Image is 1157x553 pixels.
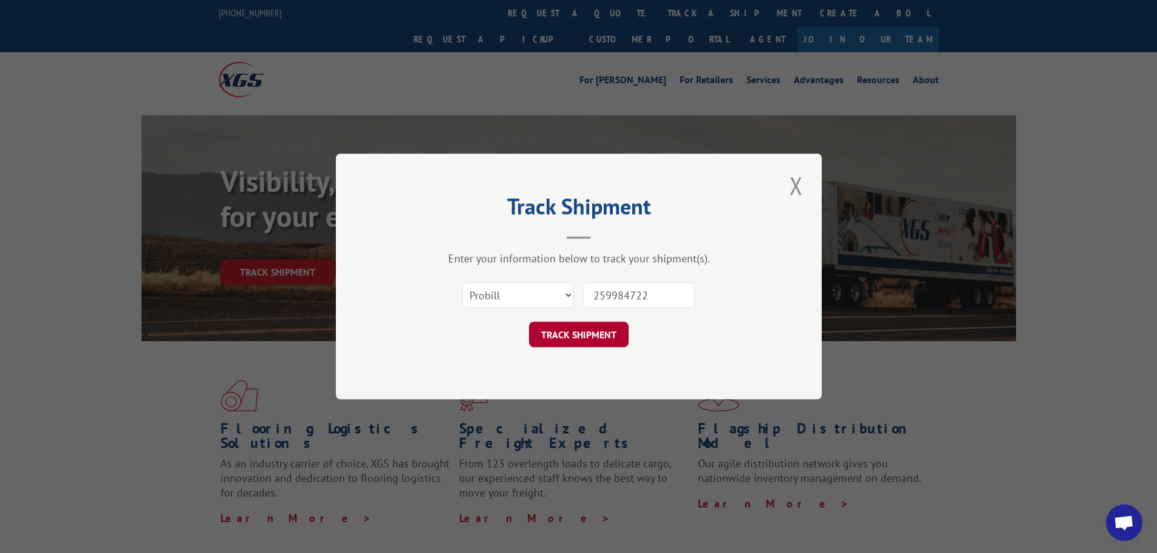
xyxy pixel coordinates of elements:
[1106,504,1142,541] a: Open chat
[397,251,761,265] div: Enter your information below to track your shipment(s).
[397,198,761,221] h2: Track Shipment
[786,169,807,202] button: Close modal
[583,282,695,308] input: Number(s)
[529,322,629,347] button: TRACK SHIPMENT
